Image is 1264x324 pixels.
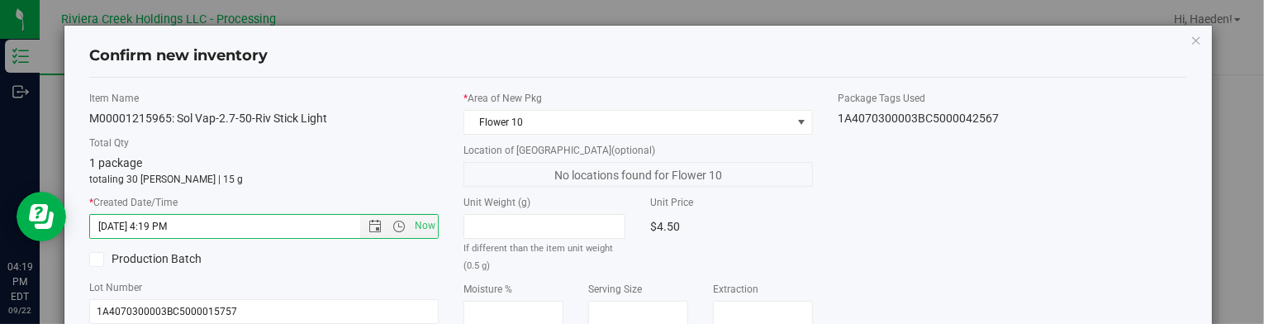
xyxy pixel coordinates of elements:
[838,110,1187,127] div: 1A4070300003BC5000042567
[385,220,413,233] span: Open the time view
[463,195,625,210] label: Unit Weight (g)
[89,110,439,127] div: M00001215965: Sol Vap-2.7-50-Riv Stick Light
[713,282,813,297] label: Extraction
[650,214,812,239] div: $4.50
[650,195,812,210] label: Unit Price
[89,45,268,67] h4: Confirm new inventory
[361,220,389,233] span: Open the date view
[838,91,1187,106] label: Package Tags Used
[89,136,439,150] label: Total Qty
[89,250,251,268] label: Production Batch
[89,172,439,187] p: totaling 30 [PERSON_NAME] | 15 g
[464,111,791,134] span: Flower 10
[89,195,439,210] label: Created Date/Time
[89,280,439,295] label: Lot Number
[463,243,613,271] small: If different than the item unit weight (0.5 g)
[463,282,563,297] label: Moisture %
[463,162,813,187] span: No locations found for Flower 10
[463,143,813,158] label: Location of [GEOGRAPHIC_DATA]
[89,156,142,169] span: 1 package
[17,192,66,241] iframe: Resource center
[611,145,655,156] span: (optional)
[463,91,813,106] label: Area of New Pkg
[89,91,439,106] label: Item Name
[411,214,440,238] span: Set Current date
[588,282,688,297] label: Serving Size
